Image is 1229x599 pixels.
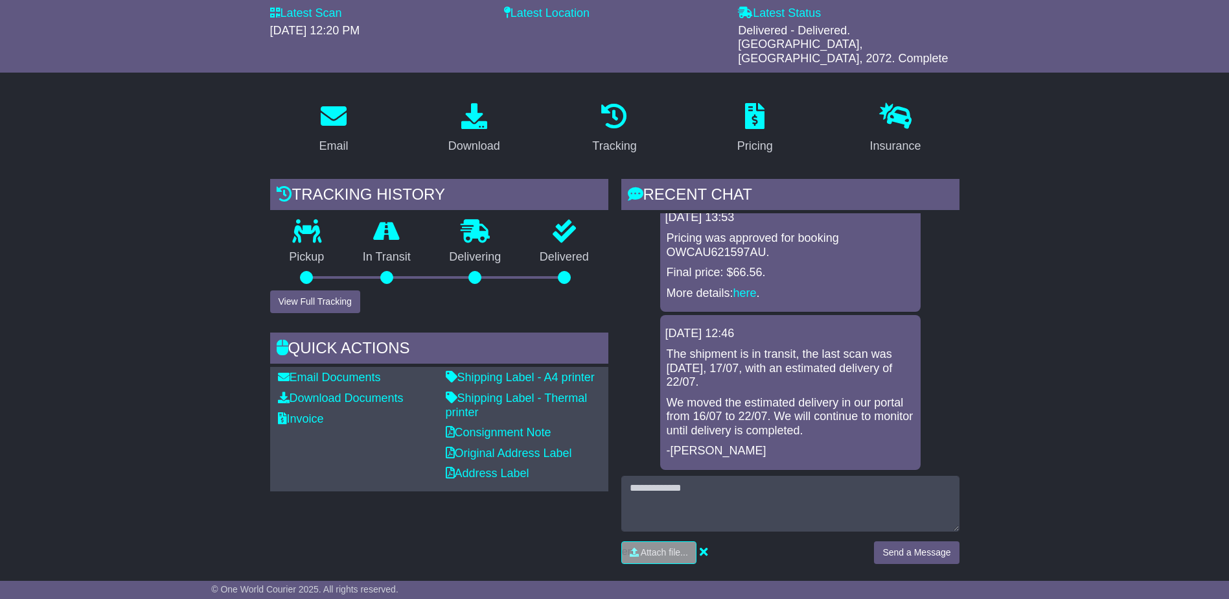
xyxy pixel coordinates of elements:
div: Insurance [870,137,921,155]
button: View Full Tracking [270,290,360,313]
div: Email [319,137,348,155]
div: Tracking [592,137,636,155]
p: More details: . [667,287,914,301]
p: Final price: $66.56. [667,266,914,280]
p: Delivered [520,250,608,264]
p: Pricing was approved for booking OWCAU621597AU. [667,231,914,259]
div: Tracking history [270,179,608,214]
div: [DATE] 12:46 [665,327,915,341]
p: In Transit [343,250,430,264]
a: here [733,287,757,299]
span: Delivered - Delivered. [GEOGRAPHIC_DATA], [GEOGRAPHIC_DATA], 2072. Complete [738,24,948,65]
p: The shipment is in transit, the last scan was [DATE], 17/07, with an estimated delivery of 22/07. [667,347,914,390]
div: RECENT CHAT [621,179,959,214]
label: Latest Scan [270,6,342,21]
p: We moved the estimated delivery in our portal from 16/07 to 22/07. We will continue to monitor un... [667,396,914,438]
div: Download [448,137,500,155]
a: Shipping Label - A4 printer [446,371,595,384]
p: Pickup [270,250,344,264]
div: Quick Actions [270,333,608,368]
a: Download [440,99,509,159]
a: Email Documents [278,371,381,384]
a: Original Address Label [446,447,572,460]
a: Insurance [862,99,930,159]
a: Pricing [729,99,781,159]
a: Shipping Label - Thermal printer [446,392,588,419]
a: Address Label [446,467,529,480]
div: [DATE] 13:53 [665,211,915,225]
div: Pricing [737,137,773,155]
a: Invoice [278,412,324,425]
a: Download Documents [278,392,404,405]
button: Send a Message [874,541,959,564]
label: Latest Location [504,6,590,21]
span: © One World Courier 2025. All rights reserved. [211,584,398,594]
span: [DATE] 12:20 PM [270,24,360,37]
a: Tracking [584,99,645,159]
p: Delivering [430,250,521,264]
p: -[PERSON_NAME] [667,444,914,458]
a: Consignment Note [446,426,551,439]
label: Latest Status [738,6,821,21]
a: Email [310,99,356,159]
